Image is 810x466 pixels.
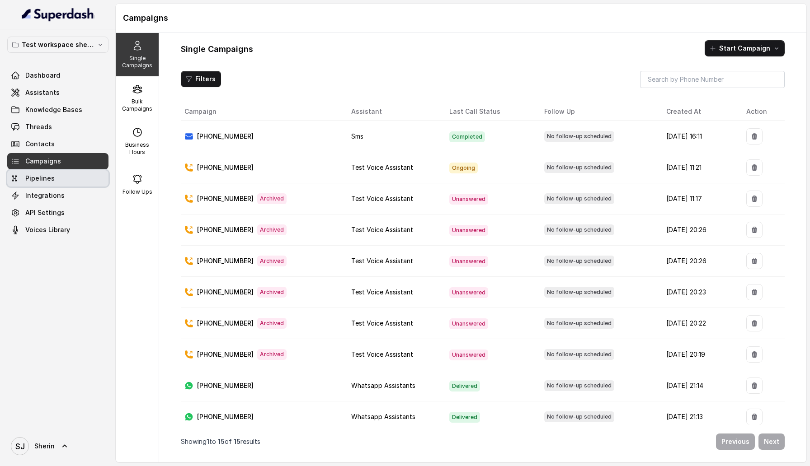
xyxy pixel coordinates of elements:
[351,132,363,140] span: Sms
[351,226,413,233] span: Test Voice Assistant
[659,370,739,401] td: [DATE] 21:14
[197,256,254,266] p: [PHONE_NUMBER]
[25,225,70,234] span: Voices Library
[449,131,485,142] span: Completed
[7,205,108,221] a: API Settings
[123,11,799,25] h1: Campaigns
[25,71,60,80] span: Dashboard
[449,318,488,329] span: Unanswered
[181,103,344,121] th: Campaign
[351,257,413,265] span: Test Voice Assistant
[449,381,480,391] span: Delivered
[197,381,254,390] p: [PHONE_NUMBER]
[197,412,254,421] p: [PHONE_NUMBER]
[705,40,785,56] button: Start Campaign
[659,103,739,121] th: Created At
[544,411,614,422] span: No follow-up scheduled
[22,7,94,22] img: light.svg
[197,163,254,172] p: [PHONE_NUMBER]
[758,433,785,450] button: Next
[544,224,614,235] span: No follow-up scheduled
[659,121,739,152] td: [DATE] 16:11
[544,162,614,173] span: No follow-up scheduled
[544,380,614,391] span: No follow-up scheduled
[257,193,287,204] span: Archived
[7,433,108,459] a: Sherin
[544,256,614,266] span: No follow-up scheduled
[544,318,614,329] span: No follow-up scheduled
[25,88,60,97] span: Assistants
[351,288,413,296] span: Test Voice Assistant
[25,140,55,149] span: Contacts
[659,401,739,433] td: [DATE] 21:13
[25,105,82,114] span: Knowledge Bases
[181,71,221,87] button: Filters
[257,318,287,329] span: Archived
[659,308,739,339] td: [DATE] 20:22
[351,382,415,389] span: Whatsapp Assistants
[7,153,108,169] a: Campaigns
[7,119,108,135] a: Threads
[716,433,755,450] button: Previous
[197,132,254,141] p: [PHONE_NUMBER]
[351,413,415,420] span: Whatsapp Assistants
[25,191,65,200] span: Integrations
[119,55,155,69] p: Single Campaigns
[7,187,108,204] a: Integrations
[257,349,287,360] span: Archived
[442,103,537,121] th: Last Call Status
[351,350,413,358] span: Test Voice Assistant
[449,287,488,298] span: Unanswered
[449,225,488,236] span: Unanswered
[197,288,254,297] p: [PHONE_NUMBER]
[544,193,614,204] span: No follow-up scheduled
[119,141,155,156] p: Business Hours
[197,225,254,234] p: [PHONE_NUMBER]
[7,222,108,238] a: Voices Library
[218,438,225,445] span: 15
[351,319,413,327] span: Test Voice Assistant
[25,122,52,131] span: Threads
[7,102,108,118] a: Knowledge Bases
[659,277,739,308] td: [DATE] 20:23
[197,350,254,359] p: [PHONE_NUMBER]
[197,319,254,328] p: [PHONE_NUMBER]
[7,67,108,84] a: Dashboard
[122,188,152,196] p: Follow Ups
[22,39,94,50] p: Test workspace sherin - limits of workspace naming
[257,224,287,235] span: Archived
[537,103,659,121] th: Follow Up
[15,442,25,451] text: SJ
[7,37,108,53] button: Test workspace sherin - limits of workspace naming
[659,339,739,370] td: [DATE] 20:19
[181,437,260,446] p: Showing to of results
[181,428,785,455] nav: Pagination
[234,438,240,445] span: 15
[739,103,785,121] th: Action
[181,42,253,56] h1: Single Campaigns
[659,246,739,277] td: [DATE] 20:26
[344,103,442,121] th: Assistant
[351,195,413,202] span: Test Voice Assistant
[7,170,108,186] a: Pipelines
[351,163,413,171] span: Test Voice Assistant
[257,256,287,266] span: Archived
[197,194,254,203] p: [PHONE_NUMBER]
[449,194,488,205] span: Unanswered
[640,71,785,88] input: Search by Phone Number
[25,157,61,166] span: Campaigns
[659,183,739,214] td: [DATE] 11:17
[449,412,480,423] span: Delivered
[659,152,739,183] td: [DATE] 11:21
[25,174,55,183] span: Pipelines
[659,214,739,246] td: [DATE] 20:26
[257,287,287,298] span: Archived
[25,208,65,217] span: API Settings
[119,98,155,112] p: Bulk Campaigns
[449,163,478,173] span: Ongoing
[449,256,488,267] span: Unanswered
[34,442,55,451] span: Sherin
[544,131,614,142] span: No follow-up scheduled
[207,438,209,445] span: 1
[7,136,108,152] a: Contacts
